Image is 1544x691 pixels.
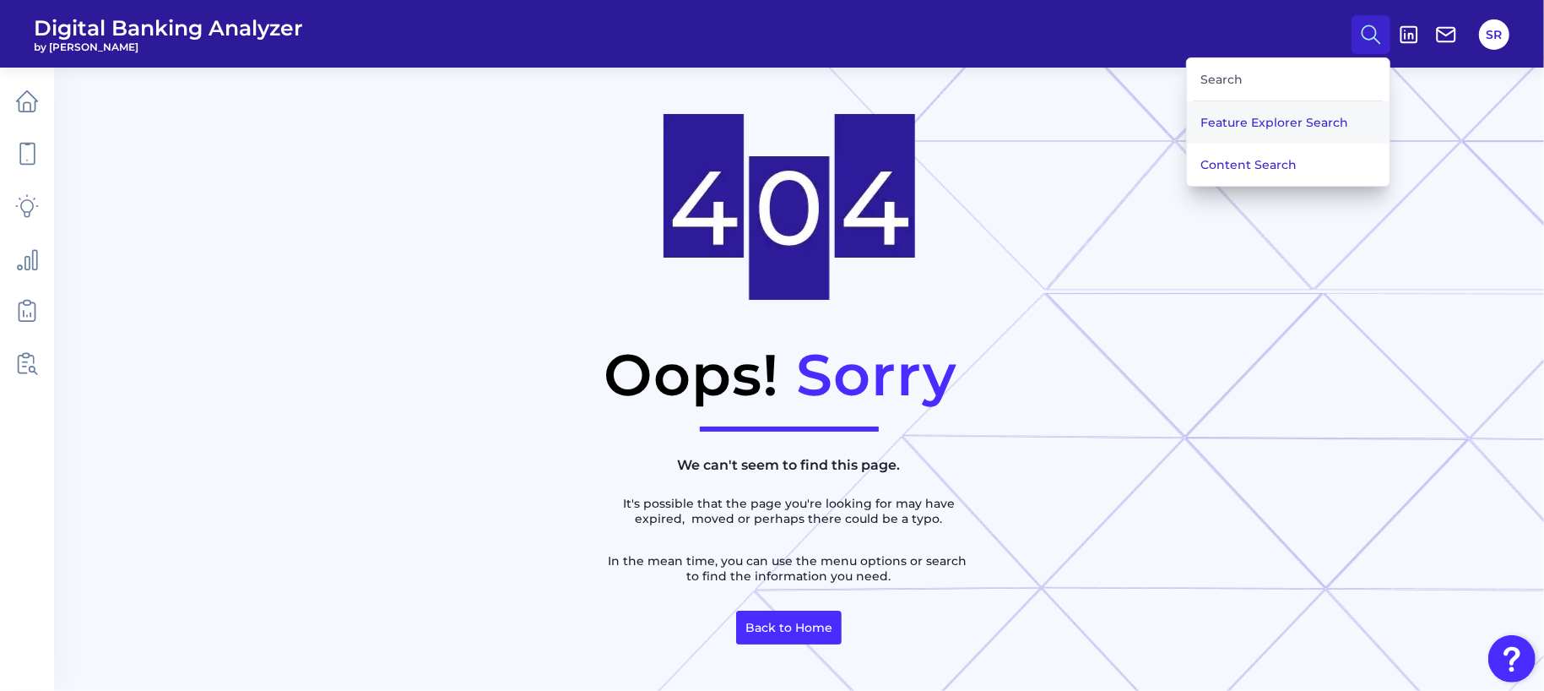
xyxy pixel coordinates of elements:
[664,114,915,300] img: NotFoundImage
[1194,58,1383,101] div: Search
[604,449,975,482] h2: We can't seem to find this page.
[34,41,303,53] span: by [PERSON_NAME]
[604,553,975,584] p: In the mean time, you can use the menu options or search to find the information you need.
[604,496,975,526] p: It's possible that the page you're looking for may have expired, moved or perhaps there could be ...
[1187,101,1390,144] button: Feature Explorer Search
[1488,635,1536,683] button: Open Resource Center
[736,611,842,645] a: Back to Home
[34,15,303,41] span: Digital Banking Analyzer
[1187,144,1390,186] button: Content Search
[1479,19,1509,50] button: SR
[797,340,957,410] h1: Sorry
[604,340,780,410] h1: Oops!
